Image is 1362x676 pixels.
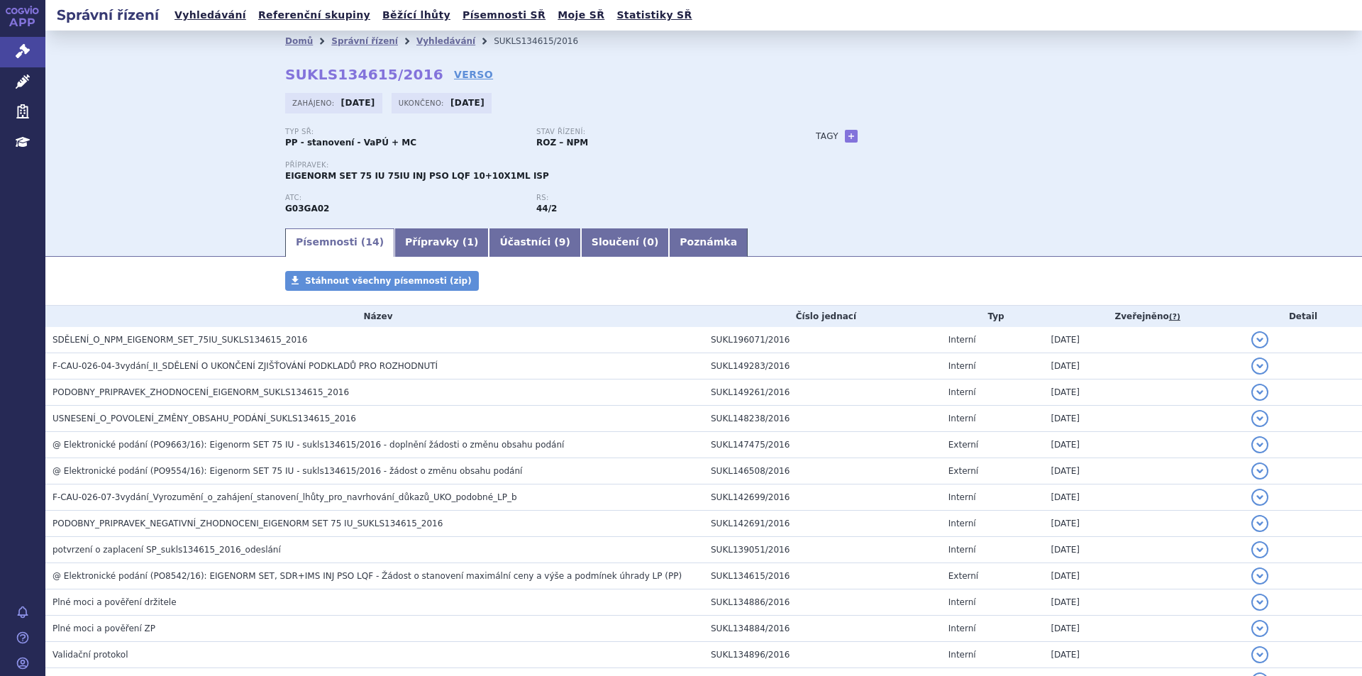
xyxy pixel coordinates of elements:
[845,130,858,143] a: +
[285,66,443,83] strong: SUKLS134615/2016
[285,171,549,181] span: EIGENORM SET 75 IU 75IU INJ PSO LQF 10+10X1ML ISP
[948,387,976,397] span: Interní
[1043,379,1244,406] td: [DATE]
[1043,327,1244,353] td: [DATE]
[1043,642,1244,668] td: [DATE]
[704,379,941,406] td: SUKL149261/2016
[1251,515,1268,532] button: detail
[52,545,281,555] span: potvrzení o zaplacení SP_sukls134615_2016_odeslání
[1043,432,1244,458] td: [DATE]
[285,138,416,148] strong: PP - stanovení - VaPÚ + MC
[285,194,522,202] p: ATC:
[285,228,394,257] a: Písemnosti (14)
[704,327,941,353] td: SUKL196071/2016
[948,624,976,633] span: Interní
[394,228,489,257] a: Přípravky (1)
[170,6,250,25] a: Vyhledávání
[948,466,978,476] span: Externí
[467,236,474,248] span: 1
[331,36,398,46] a: Správní řízení
[1043,537,1244,563] td: [DATE]
[1251,384,1268,401] button: detail
[365,236,379,248] span: 14
[285,204,329,214] strong: MENOTROPIN (LIDSKÝ MENOPAUZÁLNÍ GONADOTROPIN)
[948,492,976,502] span: Interní
[52,440,564,450] span: @ Elektronické podání (PO9663/16): Eigenorm SET 75 IU - sukls134615/2016 - doplnění žádosti o změ...
[1251,358,1268,375] button: detail
[285,161,787,170] p: Přípravek:
[948,414,976,423] span: Interní
[1169,312,1180,322] abbr: (?)
[285,271,479,291] a: Stáhnout všechny písemnosti (zip)
[52,387,349,397] span: PODOBNY_PRIPRAVEK_ZHODNOCENÍ_EIGENORM_SUKLS134615_2016
[1043,484,1244,511] td: [DATE]
[948,650,976,660] span: Interní
[1251,489,1268,506] button: detail
[52,597,177,607] span: Plné moci a pověření držitele
[704,563,941,589] td: SUKL134615/2016
[948,519,976,528] span: Interní
[1251,462,1268,480] button: detail
[704,458,941,484] td: SUKL146508/2016
[52,335,307,345] span: SDĚLENÍ_O_NPM_EIGENORM_SET_75IU_SUKLS134615_2016
[45,5,170,25] h2: Správní řízení
[948,545,976,555] span: Interní
[52,519,443,528] span: PODOBNY_PRIPRAVEK_NEGATIVNÍ_ZHODNOCENI_EIGENORM SET 75 IU_SUKLS134615_2016
[341,98,375,108] strong: [DATE]
[1251,541,1268,558] button: detail
[1251,620,1268,637] button: detail
[399,97,447,109] span: Ukončeno:
[704,537,941,563] td: SUKL139051/2016
[647,236,654,248] span: 0
[454,67,493,82] a: VERSO
[458,6,550,25] a: Písemnosti SŘ
[52,466,522,476] span: @ Elektronické podání (PO9554/16): Eigenorm SET 75 IU - sukls134615/2016 - žádost o změnu obsahu ...
[292,97,337,109] span: Zahájeno:
[1043,306,1244,327] th: Zveřejněno
[378,6,455,25] a: Běžící lhůty
[669,228,748,257] a: Poznámka
[1043,563,1244,589] td: [DATE]
[1043,616,1244,642] td: [DATE]
[948,361,976,371] span: Interní
[52,571,682,581] span: @ Elektronické podání (PO8542/16): EIGENORM SET, SDR+IMS INJ PSO LQF - Žádost o stanovení maximál...
[1251,436,1268,453] button: detail
[1043,589,1244,616] td: [DATE]
[553,6,609,25] a: Moje SŘ
[948,335,976,345] span: Interní
[536,204,557,214] strong: gonadotropiny ostatní, parent.
[1251,331,1268,348] button: detail
[52,361,438,371] span: F-CAU-026-04-3vydání_II_SDĚLENÍ O UKONČENÍ ZJIŠŤOVÁNÍ PODKLADŮ PRO ROZHODNUTÍ
[612,6,696,25] a: Statistiky SŘ
[1251,410,1268,427] button: detail
[536,194,773,202] p: RS:
[948,597,976,607] span: Interní
[254,6,375,25] a: Referenční skupiny
[52,492,517,502] span: F-CAU-026-07-3vydání_Vyrozumění_o_zahájení_stanovení_lhůty_pro_navrhování_důkazů_UKO_podobné_LP_b
[1244,306,1362,327] th: Detail
[489,228,580,257] a: Účastníci (9)
[704,432,941,458] td: SUKL147475/2016
[1251,646,1268,663] button: detail
[704,511,941,537] td: SUKL142691/2016
[45,306,704,327] th: Název
[494,31,597,52] li: SUKLS134615/2016
[704,589,941,616] td: SUKL134886/2016
[285,128,522,136] p: Typ SŘ:
[1251,594,1268,611] button: detail
[816,128,838,145] h3: Tagy
[305,276,472,286] span: Stáhnout všechny písemnosti (zip)
[285,36,313,46] a: Domů
[704,353,941,379] td: SUKL149283/2016
[416,36,475,46] a: Vyhledávání
[536,128,773,136] p: Stav řízení:
[581,228,669,257] a: Sloučení (0)
[704,642,941,668] td: SUKL134896/2016
[536,138,588,148] strong: ROZ – NPM
[1251,567,1268,584] button: detail
[1043,353,1244,379] td: [DATE]
[559,236,566,248] span: 9
[52,650,128,660] span: Validační protokol
[704,406,941,432] td: SUKL148238/2016
[704,484,941,511] td: SUKL142699/2016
